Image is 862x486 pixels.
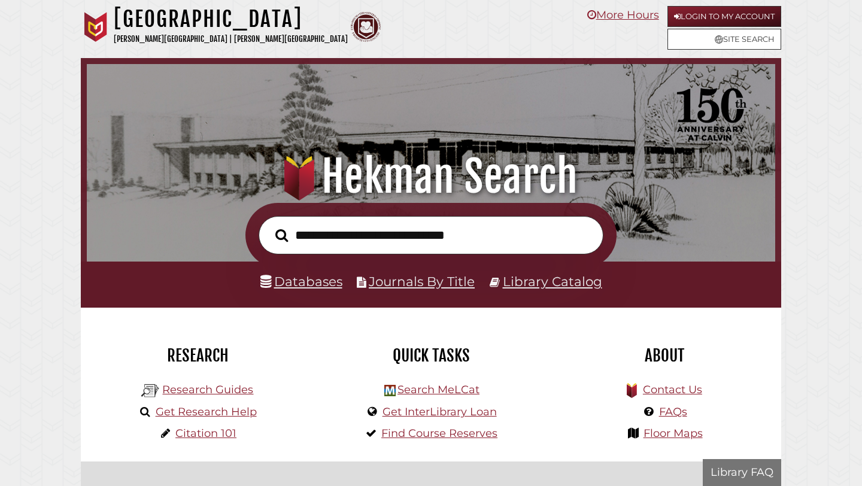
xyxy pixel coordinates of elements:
a: Site Search [667,29,781,50]
a: Contact Us [643,383,702,396]
a: Journals By Title [369,274,475,289]
a: More Hours [587,8,659,22]
h1: [GEOGRAPHIC_DATA] [114,6,348,32]
a: Citation 101 [175,427,236,440]
h2: Quick Tasks [323,345,539,366]
h1: Hekman Search [100,150,763,203]
a: Login to My Account [667,6,781,27]
img: Calvin Theological Seminary [351,12,381,42]
a: Get InterLibrary Loan [383,405,497,418]
h2: Research [90,345,305,366]
a: Search MeLCat [397,383,479,396]
a: Library Catalog [503,274,602,289]
img: Calvin University [81,12,111,42]
a: Databases [260,274,342,289]
a: Floor Maps [644,427,703,440]
i: Search [275,228,288,242]
a: Find Course Reserves [381,427,497,440]
a: Research Guides [162,383,253,396]
p: [PERSON_NAME][GEOGRAPHIC_DATA] | [PERSON_NAME][GEOGRAPHIC_DATA] [114,32,348,46]
a: Get Research Help [156,405,257,418]
img: Hekman Library Logo [384,385,396,396]
img: Hekman Library Logo [141,382,159,400]
a: FAQs [659,405,687,418]
h2: About [557,345,772,366]
button: Search [269,226,294,245]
